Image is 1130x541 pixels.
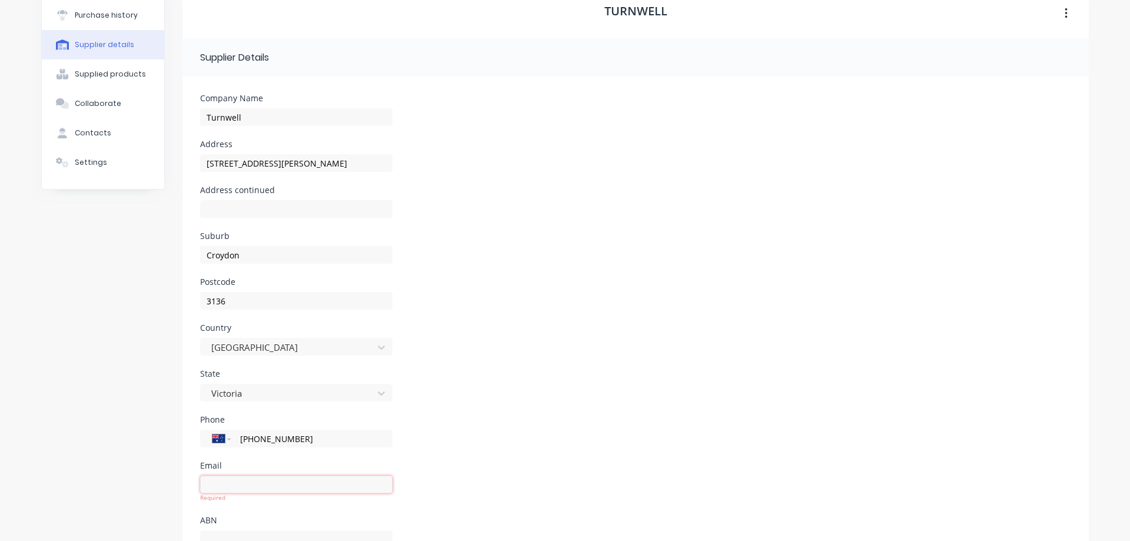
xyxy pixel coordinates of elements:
div: Supplier Details [200,51,269,65]
div: Contacts [75,128,111,138]
div: Purchase history [75,10,138,21]
div: Supplier details [75,39,134,50]
div: Settings [75,157,107,168]
div: Company Name [200,94,393,102]
div: State [200,370,393,378]
button: Supplied products [42,59,164,89]
div: Collaborate [75,98,121,109]
div: Suburb [200,232,393,240]
button: Contacts [42,118,164,148]
div: Postcode [200,278,393,286]
button: Collaborate [42,89,164,118]
div: ABN [200,516,393,525]
button: Purchase history [42,1,164,30]
div: Country [200,324,393,332]
div: Supplied products [75,69,146,79]
div: Address [200,140,393,148]
button: Settings [42,148,164,177]
button: Supplier details [42,30,164,59]
div: Required [200,493,393,502]
div: Phone [200,416,393,424]
h1: Turnwell [604,4,667,18]
div: Address continued [200,186,393,194]
div: Email [200,462,393,470]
